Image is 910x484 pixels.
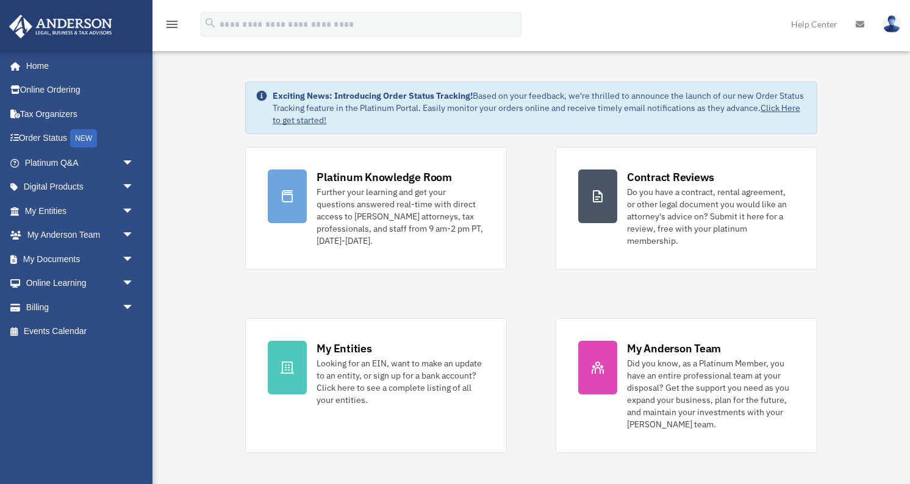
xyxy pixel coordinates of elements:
[245,147,507,269] a: Platinum Knowledge Room Further your learning and get your questions answered real-time with dire...
[9,151,152,175] a: Platinum Q&Aarrow_drop_down
[273,102,800,126] a: Click Here to get started!
[883,15,901,33] img: User Pic
[9,126,152,151] a: Order StatusNEW
[273,90,473,101] strong: Exciting News: Introducing Order Status Tracking!
[9,78,152,102] a: Online Ordering
[556,318,817,453] a: My Anderson Team Did you know, as a Platinum Member, you have an entire professional team at your...
[273,90,807,126] div: Based on your feedback, we're thrilled to announce the launch of our new Order Status Tracking fe...
[9,175,152,199] a: Digital Productsarrow_drop_down
[122,223,146,248] span: arrow_drop_down
[122,247,146,272] span: arrow_drop_down
[9,199,152,223] a: My Entitiesarrow_drop_down
[9,223,152,247] a: My Anderson Teamarrow_drop_down
[9,102,152,126] a: Tax Organizers
[627,169,714,185] div: Contract Reviews
[245,318,507,453] a: My Entities Looking for an EIN, want to make an update to an entity, or sign up for a bank accoun...
[627,186,795,247] div: Do you have a contract, rental agreement, or other legal document you would like an attorney's ad...
[70,129,97,148] div: NEW
[317,357,484,406] div: Looking for an EIN, want to make an update to an entity, or sign up for a bank account? Click her...
[9,271,152,296] a: Online Learningarrow_drop_down
[317,169,452,185] div: Platinum Knowledge Room
[627,357,795,430] div: Did you know, as a Platinum Member, you have an entire professional team at your disposal? Get th...
[122,295,146,320] span: arrow_drop_down
[122,271,146,296] span: arrow_drop_down
[122,151,146,176] span: arrow_drop_down
[317,186,484,247] div: Further your learning and get your questions answered real-time with direct access to [PERSON_NAM...
[5,15,116,38] img: Anderson Advisors Platinum Portal
[122,199,146,224] span: arrow_drop_down
[556,147,817,269] a: Contract Reviews Do you have a contract, rental agreement, or other legal document you would like...
[204,16,217,30] i: search
[122,175,146,200] span: arrow_drop_down
[9,247,152,271] a: My Documentsarrow_drop_down
[165,21,179,32] a: menu
[627,341,721,356] div: My Anderson Team
[317,341,371,356] div: My Entities
[9,54,146,78] a: Home
[9,295,152,319] a: Billingarrow_drop_down
[9,319,152,344] a: Events Calendar
[165,17,179,32] i: menu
